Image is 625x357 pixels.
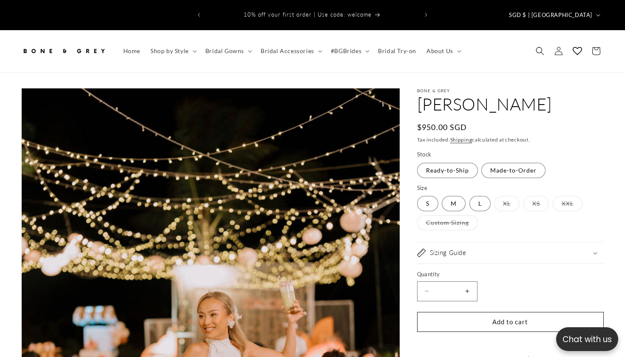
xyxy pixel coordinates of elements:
[417,122,467,133] span: $950.00 SGD
[417,184,429,193] legend: Size
[200,42,256,60] summary: Bridal Gowns
[523,196,549,211] label: XS
[244,11,372,18] span: 10% off your first order | Use code: welcome
[556,333,618,346] p: Chat with us
[417,88,604,93] p: Bone & Grey
[481,163,545,178] label: Made-to-Order
[417,215,478,230] label: Custom Sizing
[426,47,453,55] span: About Us
[417,163,478,178] label: Ready-to-Ship
[553,196,582,211] label: XXL
[417,196,438,211] label: S
[509,11,592,20] span: SGD $ | [GEOGRAPHIC_DATA]
[494,196,520,211] label: XL
[417,7,435,23] button: Next announcement
[417,136,604,144] div: Tax included. calculated at checkout.
[504,7,604,23] button: SGD $ | [GEOGRAPHIC_DATA]
[326,42,373,60] summary: #BGBrides
[190,7,208,23] button: Previous announcement
[469,196,491,211] label: L
[421,42,465,60] summary: About Us
[118,42,145,60] a: Home
[21,42,106,60] img: Bone and Grey Bridal
[18,39,110,64] a: Bone and Grey Bridal
[151,47,189,55] span: Shop by Style
[430,249,466,257] h2: Sizing Guide
[261,47,314,55] span: Bridal Accessories
[256,42,326,60] summary: Bridal Accessories
[331,47,361,55] span: #BGBrides
[556,327,618,351] button: Open chatbox
[417,270,604,279] label: Quantity
[531,42,549,60] summary: Search
[205,47,244,55] span: Bridal Gowns
[417,312,604,332] button: Add to cart
[442,196,466,211] label: M
[450,136,472,143] a: Shipping
[123,47,140,55] span: Home
[417,150,432,159] legend: Stock
[417,93,604,115] h1: [PERSON_NAME]
[378,47,416,55] span: Bridal Try-on
[417,242,604,263] summary: Sizing Guide
[373,42,421,60] a: Bridal Try-on
[145,42,200,60] summary: Shop by Style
